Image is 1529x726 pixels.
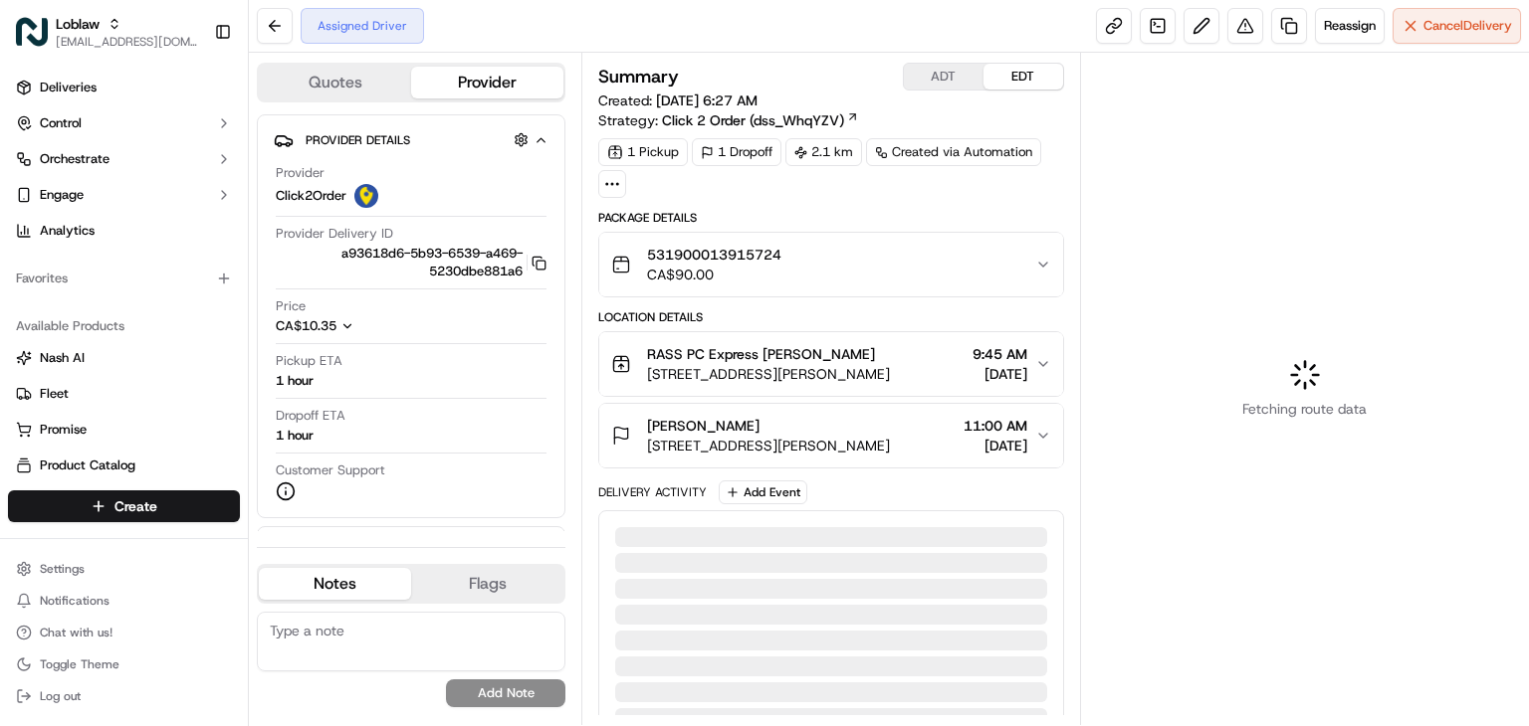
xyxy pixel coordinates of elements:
span: Notifications [40,593,109,609]
button: Toggle Theme [8,650,240,678]
button: Add Event [719,480,807,504]
a: Product Catalog [16,456,232,474]
h3: Summary [598,68,679,86]
img: profile_click2order_cartwheel.png [354,184,378,208]
span: Promise [40,421,87,439]
button: Quotes [259,67,411,98]
div: Delivery Activity [598,484,707,500]
button: Provider Details [274,123,548,156]
span: Log out [40,688,81,704]
span: Reassign [1324,17,1376,35]
button: LoblawLoblaw[EMAIL_ADDRESS][DOMAIN_NAME] [8,8,206,56]
a: Fleet [16,385,232,403]
span: 11:00 AM [964,416,1027,436]
button: Fleet [8,378,240,410]
span: Fleet [40,385,69,403]
button: CA$10.35 [276,317,451,335]
span: 9:45 AM [973,344,1027,364]
span: Control [40,114,82,132]
span: Cancel Delivery [1423,17,1512,35]
button: Reassign [1315,8,1385,44]
button: [PERSON_NAME][STREET_ADDRESS][PERSON_NAME]11:00 AM[DATE] [599,404,1063,467]
button: Engage [8,179,240,211]
span: Product Catalog [40,456,135,474]
span: Provider [276,164,325,182]
span: Settings [40,561,85,577]
div: Favorites [8,263,240,294]
span: Deliveries [40,79,97,96]
span: [STREET_ADDRESS][PERSON_NAME] [647,436,890,455]
button: Product Catalog [8,450,240,481]
span: Click 2 Order (dss_WhqYZV) [662,110,844,130]
button: Settings [8,555,240,583]
span: [DATE] 6:27 AM [656,91,758,109]
span: RASS PC Express [PERSON_NAME] [647,344,875,364]
span: Provider Delivery ID [276,225,393,243]
img: Loblaw [16,16,48,48]
button: Nash AI [8,342,240,374]
span: [DATE] [973,364,1027,384]
button: Flags [411,568,563,600]
button: CancelDelivery [1393,8,1521,44]
div: 1 Pickup [598,138,688,166]
button: Provider [411,67,563,98]
div: 1 hour [276,427,314,445]
div: 1 hour [276,372,314,390]
button: EDT [983,64,1063,90]
span: Click2Order [276,187,346,205]
span: Pickup ETA [276,352,342,370]
button: [EMAIL_ADDRESS][DOMAIN_NAME] [56,34,198,50]
button: Notes [259,568,411,600]
div: 2.1 km [785,138,862,166]
span: Create [114,496,157,516]
span: Engage [40,186,84,204]
span: [PERSON_NAME] [647,416,760,436]
a: Deliveries [8,72,240,103]
button: Log out [8,682,240,710]
span: [STREET_ADDRESS][PERSON_NAME] [647,364,890,384]
button: RASS PC Express [PERSON_NAME][STREET_ADDRESS][PERSON_NAME]9:45 AM[DATE] [599,332,1063,396]
span: Nash AI [40,349,85,367]
span: [DATE] [964,436,1027,455]
span: Orchestrate [40,150,109,168]
span: 531900013915724 [647,245,781,265]
button: Control [8,107,240,139]
button: ADT [904,64,983,90]
span: Chat with us! [40,625,112,640]
span: CA$10.35 [276,317,336,334]
button: Chat with us! [8,619,240,646]
div: Location Details [598,309,1064,325]
button: Orchestrate [8,143,240,175]
a: Nash AI [16,349,232,367]
button: a93618d6-5b93-6539-a469-5230dbe881a6 [276,245,546,280]
div: 1 Dropoff [692,138,781,166]
div: Package Details [598,210,1064,226]
button: Create [8,490,240,522]
span: CA$90.00 [647,265,781,284]
span: Provider Details [306,132,410,148]
button: Notifications [8,587,240,615]
a: Click 2 Order (dss_WhqYZV) [662,110,859,130]
button: Loblaw [56,14,100,34]
span: Dropoff ETA [276,407,345,425]
span: Created: [598,91,758,110]
span: Fetching route data [1242,399,1367,419]
div: Available Products [8,310,240,342]
span: Price [276,297,306,315]
span: Toggle Theme [40,656,119,672]
a: Analytics [8,215,240,247]
button: 531900013915724CA$90.00 [599,233,1063,296]
button: Promise [8,414,240,446]
div: Strategy: [598,110,859,130]
span: Customer Support [276,461,385,479]
a: Promise [16,421,232,439]
a: Created via Automation [866,138,1041,166]
span: Analytics [40,222,95,240]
